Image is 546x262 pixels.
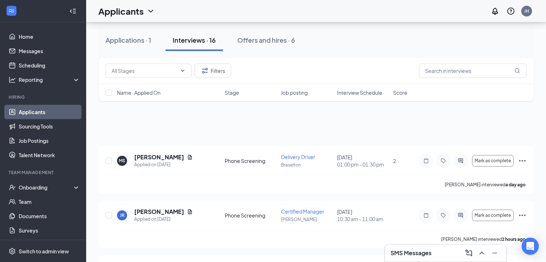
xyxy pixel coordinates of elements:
[522,238,539,255] div: Open Intercom Messenger
[393,158,396,164] span: 2
[19,29,80,44] a: Home
[180,68,186,74] svg: ChevronDown
[187,154,193,160] svg: Document
[19,58,80,72] a: Scheduling
[456,158,465,164] svg: ActiveChat
[475,158,511,163] span: Mark as complete
[8,7,15,14] svg: WorkstreamLogo
[9,76,16,83] svg: Analysis
[475,213,511,218] span: Mark as complete
[393,89,407,96] span: Score
[146,7,155,15] svg: ChevronDown
[9,184,16,191] svg: UserCheck
[134,216,193,223] div: Applied on [DATE]
[463,247,475,259] button: ComposeMessage
[391,249,431,257] h3: SMS Messages
[9,169,79,176] div: Team Management
[201,66,209,75] svg: Filter
[441,236,527,242] p: [PERSON_NAME] interviewed .
[422,158,430,164] svg: Note
[19,248,69,255] div: Switch to admin view
[419,64,527,78] input: Search in interviews
[195,64,231,78] button: Filter Filters
[465,249,473,257] svg: ComposeMessage
[19,148,80,162] a: Talent Network
[106,36,151,45] div: Applications · 1
[19,223,80,238] a: Surveys
[134,153,184,161] h5: [PERSON_NAME]
[518,156,527,165] svg: Ellipses
[237,36,295,45] div: Offers and hires · 6
[119,158,125,164] div: MS
[476,247,487,259] button: ChevronUp
[518,211,527,220] svg: Ellipses
[281,208,324,215] span: Certified Manager
[117,89,160,96] span: Name · Applied On
[337,208,389,223] div: [DATE]
[19,134,80,148] a: Job Postings
[281,89,308,96] span: Job posting
[439,158,448,164] svg: Tag
[472,210,514,221] button: Mark as complete
[281,216,333,223] p: [PERSON_NAME]
[445,182,527,188] p: [PERSON_NAME] interviewed .
[187,209,193,215] svg: Document
[225,157,276,164] div: Phone Screening
[489,247,500,259] button: Minimize
[19,44,80,58] a: Messages
[19,76,80,83] div: Reporting
[337,215,389,223] span: 10:30 am - 11:00 am
[120,212,125,218] div: JR
[337,154,389,168] div: [DATE]
[98,5,144,17] h1: Applicants
[225,212,276,219] div: Phone Screening
[337,89,382,96] span: Interview Schedule
[9,248,16,255] svg: Settings
[502,237,526,242] b: 2 hours ago
[491,7,499,15] svg: Notifications
[507,7,515,15] svg: QuestionInfo
[505,182,526,187] b: a day ago
[281,162,333,168] p: Braselton
[422,212,430,218] svg: Note
[19,184,74,191] div: Onboarding
[225,89,239,96] span: Stage
[490,249,499,257] svg: Minimize
[19,195,80,209] a: Team
[19,209,80,223] a: Documents
[514,68,520,74] svg: MagnifyingGlass
[19,119,80,134] a: Sourcing Tools
[281,154,315,160] span: Delivery Driver
[472,155,514,167] button: Mark as complete
[112,67,177,75] input: All Stages
[19,105,80,119] a: Applicants
[173,36,216,45] div: Interviews · 16
[134,161,193,168] div: Applied on [DATE]
[9,94,79,100] div: Hiring
[69,8,76,15] svg: Collapse
[439,212,448,218] svg: Tag
[134,208,184,216] h5: [PERSON_NAME]
[477,249,486,257] svg: ChevronUp
[456,212,465,218] svg: ActiveChat
[524,8,529,14] div: JH
[337,161,389,168] span: 01:00 pm - 01:30 pm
